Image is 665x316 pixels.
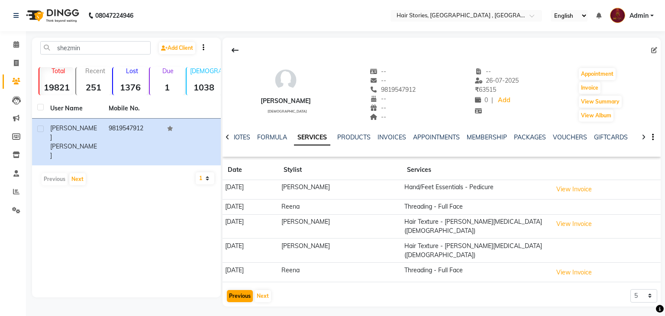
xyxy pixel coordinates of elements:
[629,11,649,20] span: Admin
[103,99,162,119] th: Mobile No.
[273,67,299,93] img: avatar
[579,110,613,122] button: View Album
[223,263,279,282] td: [DATE]
[103,119,162,165] td: 9819547912
[190,67,221,75] p: [DEMOGRAPHIC_DATA]
[475,68,491,75] span: --
[223,214,279,239] td: [DATE]
[370,68,386,75] span: --
[255,290,271,302] button: Next
[594,133,628,141] a: GIFTCARDS
[402,263,550,282] td: Threading - Full Face
[491,96,493,105] span: |
[80,67,110,75] p: Recent
[278,160,401,180] th: Stylist
[278,239,401,263] td: [PERSON_NAME]
[45,99,103,119] th: User Name
[475,86,496,94] span: 63515
[378,133,406,141] a: INVOICES
[475,96,488,104] span: 0
[257,133,287,141] a: FORMULA
[402,199,550,214] td: Threading - Full Face
[278,199,401,214] td: Reena
[370,95,386,103] span: --
[278,214,401,239] td: [PERSON_NAME]
[50,124,97,141] span: [PERSON_NAME]
[552,266,596,279] button: View Invoice
[552,183,596,196] button: View Invoice
[159,42,195,54] a: Add Client
[552,217,596,231] button: View Invoice
[370,113,386,121] span: --
[579,82,600,94] button: Invoice
[278,263,401,282] td: Reena
[113,82,147,93] strong: 1376
[40,41,151,55] input: Search by Name/Mobile/Email/Code
[268,109,307,113] span: [DEMOGRAPHIC_DATA]
[116,67,147,75] p: Lost
[337,133,371,141] a: PRODUCTS
[223,239,279,263] td: [DATE]
[402,180,550,200] td: Hand/Feet Essentials - Pedicure
[231,133,250,141] a: NOTES
[370,104,386,112] span: --
[152,67,184,75] p: Due
[610,8,625,23] img: Admin
[413,133,460,141] a: APPOINTMENTS
[150,82,184,93] strong: 1
[467,133,507,141] a: MEMBERSHIP
[226,42,244,58] div: Back to Client
[370,86,416,94] span: 9819547912
[76,82,110,93] strong: 251
[294,130,330,145] a: SERVICES
[223,180,279,200] td: [DATE]
[514,133,546,141] a: PACKAGES
[475,86,479,94] span: ₹
[402,214,550,239] td: Hair Texture - [PERSON_NAME][MEDICAL_DATA] ([DEMOGRAPHIC_DATA])
[553,133,587,141] a: VOUCHERS
[402,160,550,180] th: Services
[22,3,81,28] img: logo
[187,82,221,93] strong: 1038
[50,142,97,159] span: [PERSON_NAME]
[227,290,253,302] button: Previous
[475,77,519,84] span: 26-07-2025
[43,67,74,75] p: Total
[223,160,279,180] th: Date
[402,239,550,263] td: Hair Texture - [PERSON_NAME][MEDICAL_DATA] ([DEMOGRAPHIC_DATA])
[261,97,311,106] div: [PERSON_NAME]
[95,3,133,28] b: 08047224946
[370,77,386,84] span: --
[223,199,279,214] td: [DATE]
[278,180,401,200] td: [PERSON_NAME]
[497,94,512,106] a: Add
[69,173,86,185] button: Next
[635,133,657,141] a: POINTS
[579,96,622,108] button: View Summary
[579,68,616,80] button: Appointment
[39,82,74,93] strong: 19821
